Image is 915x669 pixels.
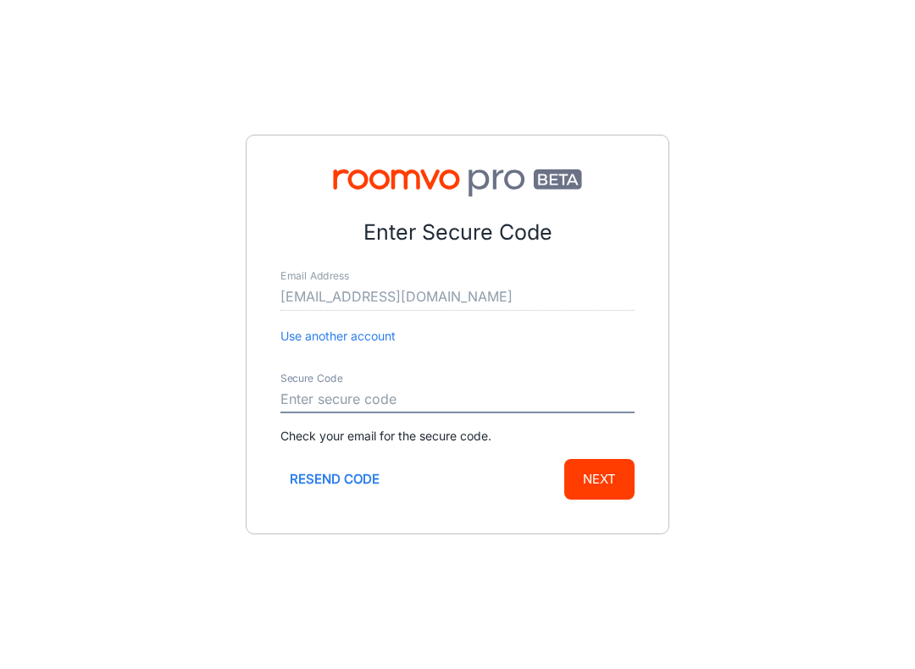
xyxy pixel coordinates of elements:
[280,217,635,249] p: Enter Secure Code
[280,284,635,311] input: myname@example.com
[280,371,343,385] label: Secure Code
[280,386,635,413] input: Enter secure code
[280,459,389,500] button: Resend code
[280,169,635,196] img: Roomvo PRO Beta
[564,459,635,500] button: Next
[280,327,396,346] button: Use another account
[280,427,635,445] p: Check your email for the secure code.
[280,268,349,283] label: Email Address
